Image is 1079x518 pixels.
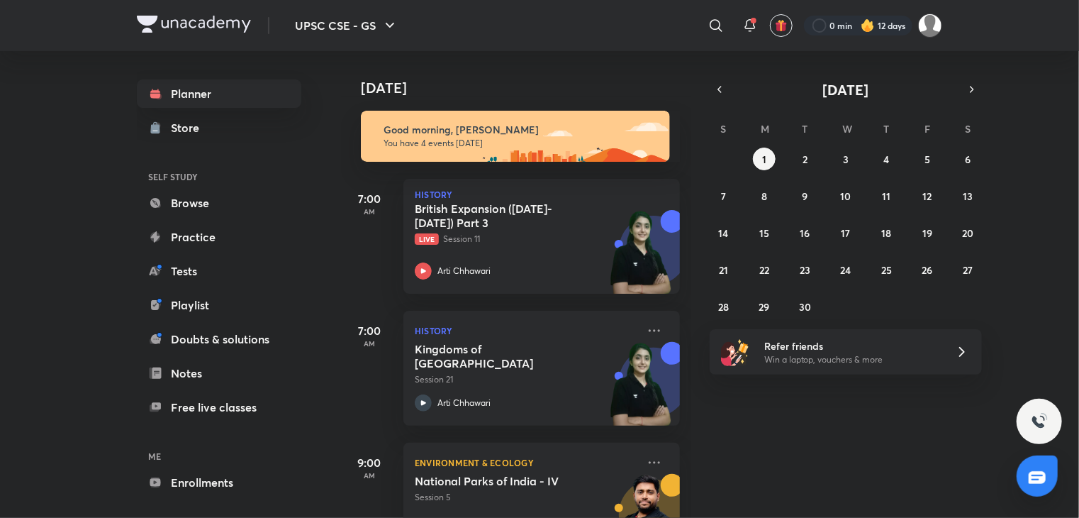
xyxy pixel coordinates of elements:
[761,189,767,203] abbr: September 8, 2025
[834,221,857,244] button: September 17, 2025
[602,342,680,440] img: unacademy
[137,444,301,468] h6: ME
[361,79,694,97] h4: [DATE]
[712,258,735,281] button: September 21, 2025
[753,148,776,170] button: September 1, 2025
[721,122,727,136] abbr: Sunday
[341,322,398,339] h5: 7:00
[137,325,301,353] a: Doubts & solutions
[718,300,729,314] abbr: September 28, 2025
[286,11,407,40] button: UPSC CSE - GS
[881,226,891,240] abbr: September 18, 2025
[965,153,971,166] abbr: September 6, 2025
[916,148,939,170] button: September 5, 2025
[916,221,939,244] button: September 19, 2025
[963,263,973,277] abbr: September 27, 2025
[840,189,851,203] abbr: September 10, 2025
[341,454,398,471] h5: 9:00
[415,454,637,471] p: Environment & Ecology
[770,14,793,37] button: avatar
[759,263,769,277] abbr: September 22, 2025
[721,189,726,203] abbr: September 7, 2025
[799,300,811,314] abbr: September 30, 2025
[794,148,817,170] button: September 2, 2025
[415,322,637,339] p: History
[764,338,939,353] h6: Refer friends
[137,223,301,251] a: Practice
[137,393,301,421] a: Free live classes
[840,263,851,277] abbr: September 24, 2025
[956,221,979,244] button: September 20, 2025
[712,221,735,244] button: September 14, 2025
[341,190,398,207] h5: 7:00
[963,189,973,203] abbr: September 13, 2025
[883,122,889,136] abbr: Thursday
[834,148,857,170] button: September 3, 2025
[415,373,637,386] p: Session 21
[843,153,849,166] abbr: September 3, 2025
[137,291,301,319] a: Playlist
[875,148,898,170] button: September 4, 2025
[803,122,808,136] abbr: Tuesday
[137,16,251,33] img: Company Logo
[137,165,301,189] h6: SELF STUDY
[956,148,979,170] button: September 6, 2025
[753,258,776,281] button: September 22, 2025
[415,202,591,230] h5: British Expansion (1757- 1857) Part 3
[841,226,850,240] abbr: September 17, 2025
[759,300,770,314] abbr: September 29, 2025
[761,122,769,136] abbr: Monday
[341,207,398,216] p: AM
[753,295,776,318] button: September 29, 2025
[1031,413,1048,430] img: ttu
[775,19,788,32] img: avatar
[834,258,857,281] button: September 24, 2025
[137,359,301,387] a: Notes
[729,79,962,99] button: [DATE]
[916,258,939,281] button: September 26, 2025
[171,119,208,136] div: Store
[794,295,817,318] button: September 30, 2025
[916,184,939,207] button: September 12, 2025
[842,122,852,136] abbr: Wednesday
[415,233,637,246] p: Session 11
[753,221,776,244] button: September 15, 2025
[137,468,301,497] a: Enrollments
[956,184,979,207] button: September 13, 2025
[794,221,817,244] button: September 16, 2025
[384,138,657,149] p: You have 4 events [DATE]
[712,184,735,207] button: September 7, 2025
[437,397,491,409] p: Arti Chhawari
[764,353,939,366] p: Win a laptop, vouchers & more
[719,263,728,277] abbr: September 21, 2025
[881,263,892,277] abbr: September 25, 2025
[137,114,301,142] a: Store
[882,189,890,203] abbr: September 11, 2025
[341,471,398,480] p: AM
[918,13,942,38] img: saarthak
[800,263,810,277] abbr: September 23, 2025
[762,153,766,166] abbr: September 1, 2025
[137,189,301,217] a: Browse
[415,342,591,370] h5: Kingdoms of North East
[415,474,591,488] h5: National Parks of India - IV
[956,258,979,281] button: September 27, 2025
[361,111,670,162] img: morning
[415,233,439,245] span: Live
[137,16,251,36] a: Company Logo
[834,184,857,207] button: September 10, 2025
[415,491,637,504] p: Session 5
[875,258,898,281] button: September 25, 2025
[721,338,749,366] img: referral
[800,226,810,240] abbr: September 16, 2025
[875,221,898,244] button: September 18, 2025
[962,226,973,240] abbr: September 20, 2025
[794,258,817,281] button: September 23, 2025
[602,210,680,308] img: unacademy
[823,80,869,99] span: [DATE]
[341,339,398,348] p: AM
[719,226,729,240] abbr: September 14, 2025
[922,226,932,240] abbr: September 19, 2025
[883,153,889,166] abbr: September 4, 2025
[753,184,776,207] button: September 8, 2025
